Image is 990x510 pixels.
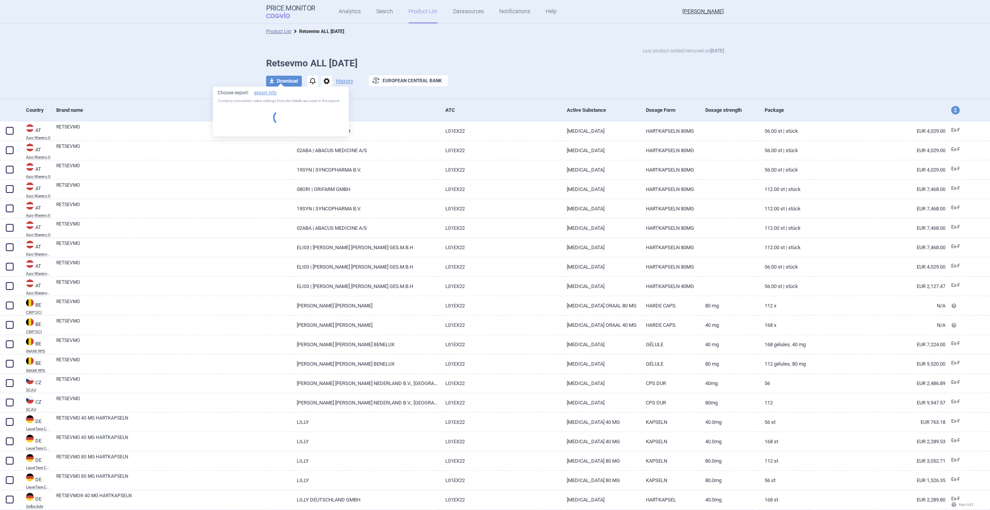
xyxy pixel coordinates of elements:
a: DEDELauerTaxe CGM [20,473,50,489]
img: Belgium [26,299,34,307]
a: GÉLULE [640,335,699,354]
a: HARDE CAPS. [640,316,699,335]
a: RETSEVMO [56,279,291,293]
a: RETSEVMO 40 MG HARTKAPSELN [56,434,291,448]
a: L01EX22 [440,141,561,160]
a: EUR 9,520.00 [808,354,945,373]
a: EUR 7,468.00 [808,180,945,199]
a: CPS DUR [640,393,699,412]
abbr: Apo-Warenv.II — Apothekerverlag Warenverzeichnis. Online database developed by the Österreichisch... [26,213,50,217]
a: 40 mg [699,335,759,354]
a: Ex-F [945,416,974,427]
strong: Price Monitor [266,4,315,12]
img: Germany [26,435,34,442]
a: N/A [808,316,945,335]
a: 168 ST [759,490,808,509]
a: Ex-F [945,125,974,136]
div: Dosage strength [705,101,759,120]
a: ATATApo-Warenv.III [20,279,50,295]
a: [MEDICAL_DATA] 40 MG [561,432,640,451]
a: 112.00 ST | Stück [759,199,808,218]
span: Ex-factory price [951,186,960,191]
img: Austria [26,182,34,190]
a: RETSEVMO [56,376,291,390]
img: Germany [26,474,34,481]
a: 40.0mg [699,490,759,509]
a: EUR 2,127.47 [808,277,945,296]
a: RETSEVMO 80 MG HARTKAPSELN [56,453,291,467]
img: Belgium [26,318,34,326]
a: [MEDICAL_DATA] [561,277,640,296]
a: [MEDICAL_DATA] [561,238,640,257]
a: Ex-F [945,202,974,214]
a: [MEDICAL_DATA] [561,354,640,373]
span: Ex-factory price [951,263,960,269]
a: N/A [808,296,945,315]
img: Belgium [26,338,34,345]
div: Brand name [56,101,291,120]
a: RETSEVMO [56,259,291,273]
a: ELI03 | [PERSON_NAME] [PERSON_NAME] GES.M.B.H [291,238,440,257]
a: ELI03 | [PERSON_NAME] [PERSON_NAME] GES.M.B.H [291,277,440,296]
span: Ex-factory price [951,399,960,404]
img: Austria [26,241,34,248]
a: EUR 7,468.00 [808,238,945,257]
a: ATATApo-Warenv.II [20,220,50,237]
a: EUR 9,947.57 [808,393,945,412]
a: [PERSON_NAME] [PERSON_NAME] [291,316,440,335]
span: Ex-factory price [951,457,960,463]
a: Product List [266,29,291,34]
a: L01EX22 [440,374,561,393]
button: History [336,78,353,84]
a: EUR 4,029.00 [808,141,945,160]
a: [MEDICAL_DATA] ORAAL 80 MG [561,296,640,315]
a: EUR 4,029.00 [808,257,945,276]
a: EUR 7,468.00 [808,199,945,218]
a: Ex-F [945,183,974,194]
button: European Central Bank [369,75,448,86]
p: Choose export: [218,90,344,96]
a: 56.00 ST | Stück [759,121,808,141]
abbr: Apo-Warenv.II — Apothekerverlag Warenverzeichnis. Online database developed by the Österreichisch... [26,194,50,198]
a: L01EX22 [440,490,561,509]
li: Retsevmo ALL 2025-08-11 [291,28,344,35]
a: L01EX22 [440,277,561,296]
a: ATATApo-Warenv.II [20,143,50,159]
a: HARTKAPSELN 80MG [640,180,699,199]
span: Ex-factory price [951,127,960,133]
a: [MEDICAL_DATA] [561,121,640,141]
h1: Retsevmo ALL [DATE] [266,58,724,69]
div: Company [297,101,440,120]
img: Austria [26,163,34,171]
a: 56 [759,374,808,393]
a: DEDEGelbe liste [20,492,50,508]
a: L01EX22 [440,354,561,373]
a: GÉLULE [640,354,699,373]
abbr: Apo-Warenv.II — Apothekerverlag Warenverzeichnis. Online database developed by the Österreichisch... [26,136,50,140]
a: [PERSON_NAME] [PERSON_NAME] BENELUX [291,354,440,373]
a: [PERSON_NAME] [PERSON_NAME] NEDERLAND B.V., [GEOGRAPHIC_DATA] [291,374,440,393]
a: RETSEVMO 40 MG HARTKAPSELN [56,415,291,428]
abbr: INAMI RPS — National Institute for Health Disability Insurance, Belgium. Programme web - Médicame... [26,369,50,373]
a: CPS DUR [640,374,699,393]
a: [PERSON_NAME] [PERSON_NAME] BENELUX [291,335,440,354]
span: COGVIO [266,12,301,18]
a: RETSEVMO [56,162,291,176]
a: 08ORI | ORIFARM GMBH [291,180,440,199]
a: HARTKAPSELN 80MG [640,257,699,276]
a: [MEDICAL_DATA] [561,335,640,354]
a: L01EX22 [440,316,561,335]
a: Ex-F [945,260,974,272]
a: L01EX22 [440,335,561,354]
a: Price MonitorCOGVIO [266,4,315,19]
a: L01EX22 [440,238,561,257]
a: L01EX22 [440,219,561,238]
a: BEBEINAMI RPS [20,337,50,353]
a: 112.00 ST | Stück [759,219,808,238]
a: ATATApo-Warenv.II [20,201,50,217]
a: 40.0mg [699,432,759,451]
a: EUR 7,468.00 [808,219,945,238]
span: Ex-factory price [951,244,960,249]
a: Ex-F [945,280,974,291]
a: 56 St [759,413,808,432]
